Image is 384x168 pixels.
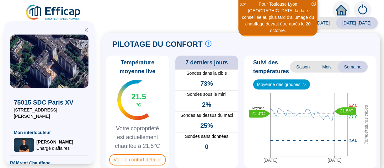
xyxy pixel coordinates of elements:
span: Moyenne des groupes [257,80,306,89]
span: PILOTAGE DU CONFORT [112,39,203,49]
span: Chargé d'affaires [36,145,73,151]
tspan: 22.0 [349,103,357,108]
span: 0 [205,142,208,151]
span: [DATE]-[DATE] [336,17,378,29]
span: 21.5 [131,92,146,102]
tspan: [DATE] [328,158,341,163]
span: Sondes sous le mini [175,91,238,98]
span: [PERSON_NAME] [36,139,73,145]
text: Moyenne [252,106,264,110]
text: 21.5°C [340,108,354,113]
span: Saison [290,61,316,73]
span: 75015 SDC Paris XV [14,98,85,107]
tspan: 19.0 [349,138,357,143]
span: 25% [200,121,213,130]
span: Sondes sans données [175,133,238,140]
span: Votre copropriété est actuellement chauffée à 21.5°C [109,124,167,150]
span: Suivi des températures [253,58,290,76]
img: efficap energie logo [25,4,82,21]
span: Voir le confort détaillé [109,154,166,165]
span: Saison analysée [237,17,292,29]
tspan: Températures cibles [364,105,369,144]
tspan: 21.0 [349,114,357,119]
span: Sondes au dessus du maxi [175,112,238,119]
span: close-circle [312,2,316,6]
span: Sondes dans la cible [175,70,238,77]
div: Pour Toulouse Lyon [GEOGRAPHIC_DATA] la date conseillée au plus tard d'allumage du chauffage devr... [239,1,317,34]
span: double-left [84,28,88,32]
span: °C [136,102,141,108]
span: down [303,83,307,86]
text: 21.3°C [252,111,265,116]
span: Mon interlocuteur [14,129,85,136]
img: alerts [354,1,371,19]
span: Référent Chauffage [10,160,88,166]
i: 2 / 3 [240,2,246,7]
img: Chargé d'affaires [14,138,34,152]
span: [STREET_ADDRESS][PERSON_NAME] [14,107,85,119]
span: info-circle [205,41,211,47]
img: indicateur températures [117,80,149,120]
span: 7 derniers jours [185,58,228,67]
span: Mois [316,61,338,73]
span: Température moyenne live [109,58,167,76]
span: 73% [200,79,213,88]
span: 2% [202,100,211,109]
span: Semaine [338,61,368,73]
tspan: [DATE] [264,158,277,163]
span: home [336,4,347,16]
